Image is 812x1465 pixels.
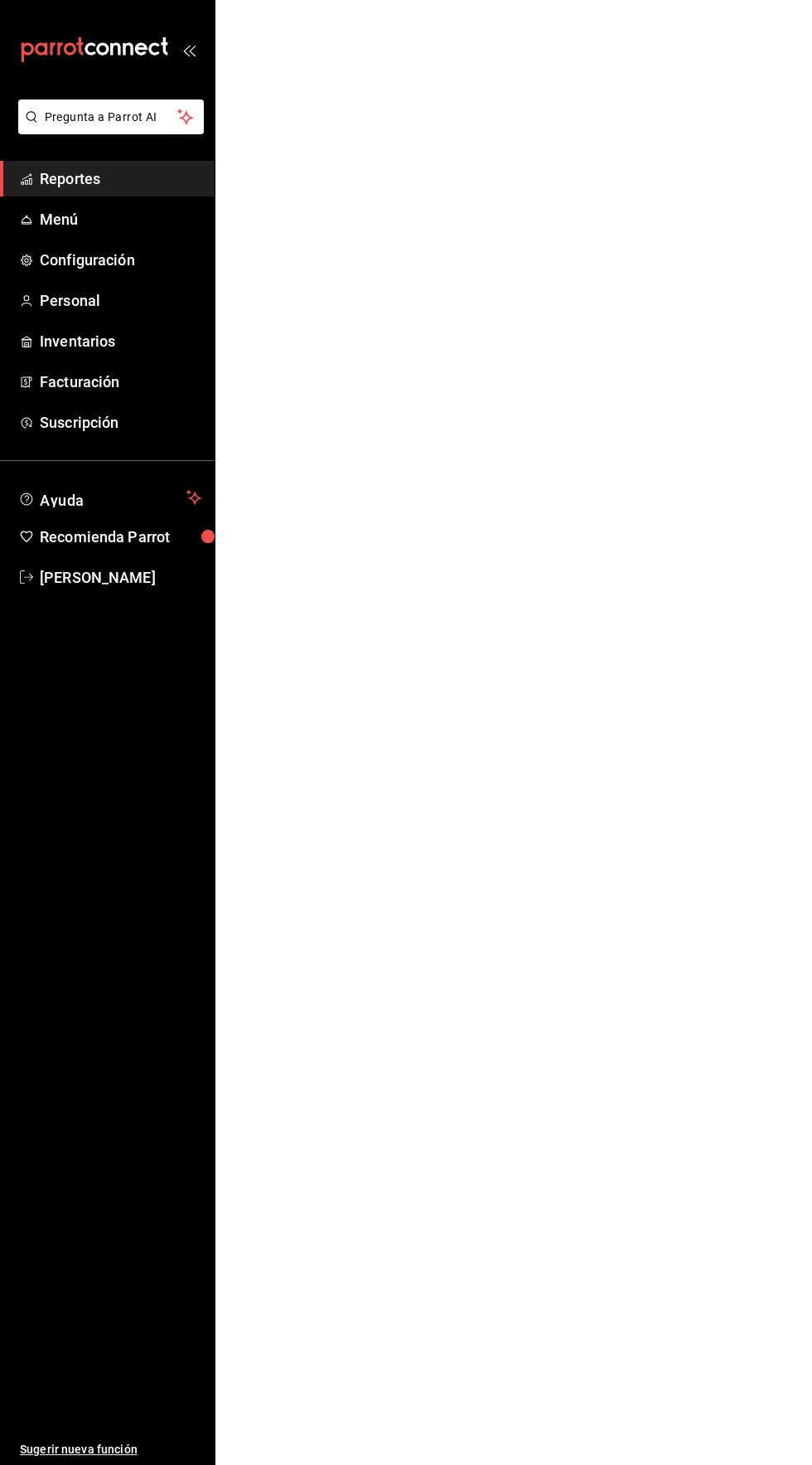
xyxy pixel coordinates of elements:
span: Pregunta a Parrot AI [45,109,178,126]
a: Pregunta a Parrot AI [12,120,204,138]
span: Inventarios [40,330,201,352]
span: Menú [40,208,201,230]
span: Suscripción [40,411,201,434]
button: Pregunta a Parrot AI [18,99,204,134]
span: Configuración [40,249,201,271]
span: [PERSON_NAME] [40,566,201,589]
span: Ayuda [40,488,180,507]
span: Personal [40,289,201,312]
span: Facturación [40,371,201,393]
button: open_drawer_menu [182,43,196,56]
span: Sugerir nueva función [20,1441,201,1458]
span: Reportes [40,167,201,190]
span: Recomienda Parrot [40,526,201,548]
